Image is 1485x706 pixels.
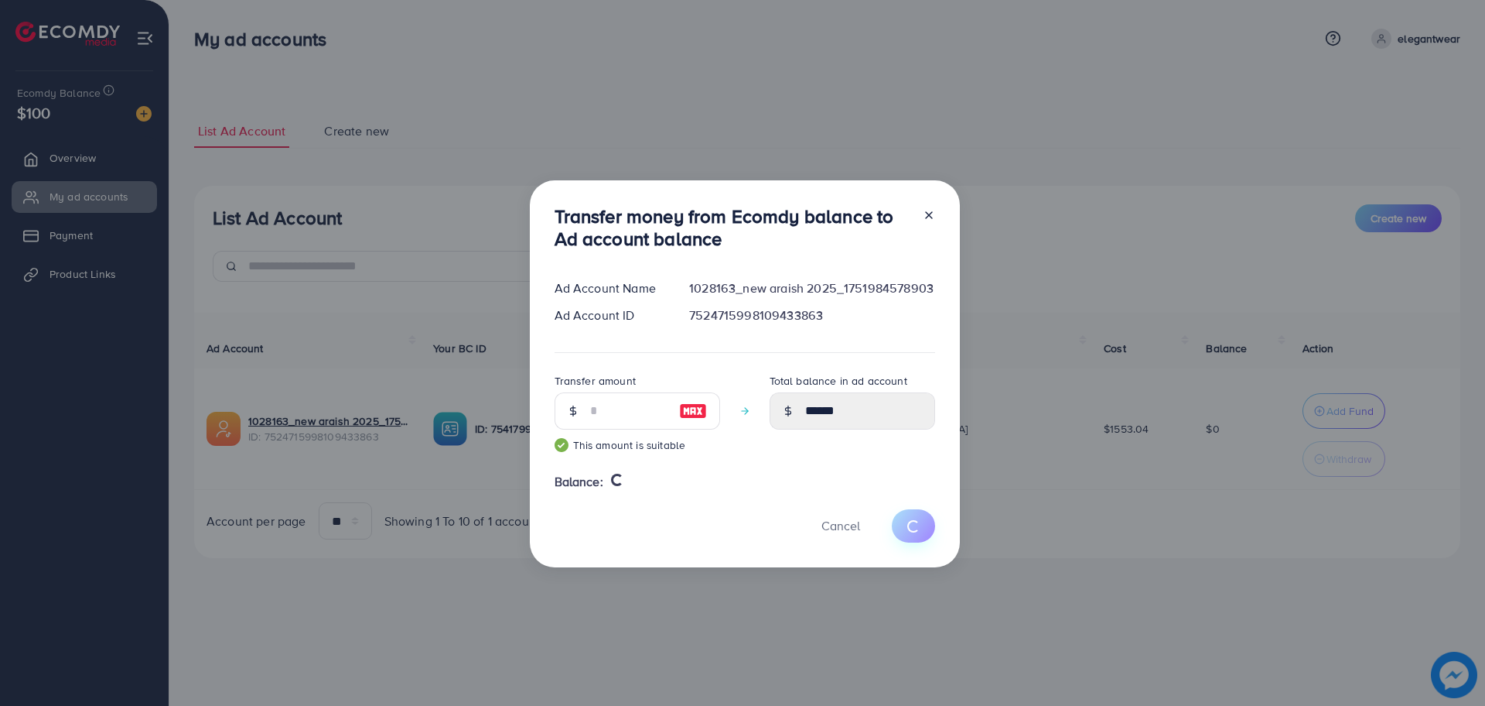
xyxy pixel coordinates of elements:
div: Ad Account ID [542,307,678,324]
div: Ad Account Name [542,279,678,297]
button: Cancel [802,509,879,543]
span: Cancel [821,517,860,534]
img: guide [555,438,568,452]
label: Total balance in ad account [770,373,907,389]
h3: Transfer money from Ecomdy balance to Ad account balance [555,205,910,250]
div: 1028163_new araish 2025_1751984578903 [677,279,947,297]
label: Transfer amount [555,373,636,389]
span: Balance: [555,473,603,491]
small: This amount is suitable [555,437,720,453]
div: 7524715998109433863 [677,307,947,324]
img: image [679,402,707,420]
